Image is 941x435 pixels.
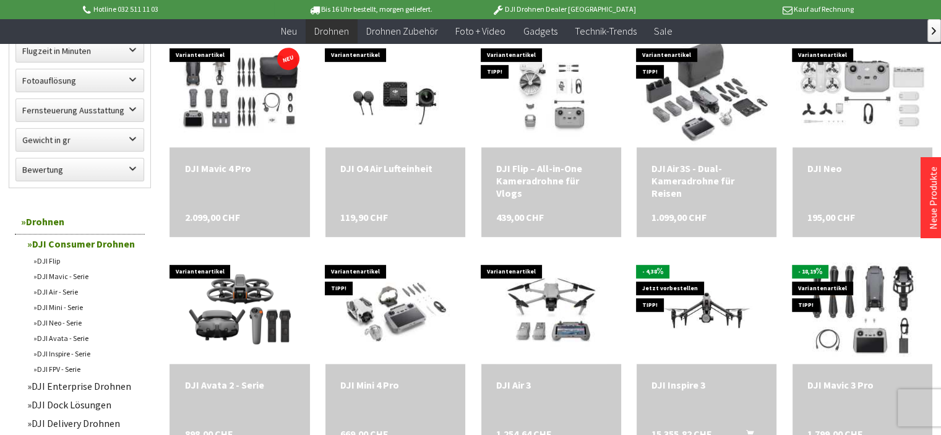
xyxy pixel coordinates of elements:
p: DJI Drohnen Dealer [GEOGRAPHIC_DATA] [467,2,660,17]
a: DJI Avata - Serie [27,330,145,346]
span: Drohnen [314,25,349,37]
img: DJI Mavic 4 Pro [170,39,309,144]
img: DJI Mini 4 Pro [326,252,465,364]
span: Technik-Trends [574,25,636,37]
a: DJI Inspire - Serie [27,346,145,361]
a: DJI Enterprise Drohnen [21,377,145,395]
a: Technik-Trends [565,19,645,44]
div: DJI Air 3S - Dual-Kameradrohne für Reisen [651,162,762,199]
img: DJI Neo [796,36,928,147]
a: DJI Flip [27,253,145,269]
a: DJI Dock Lösungen [21,395,145,414]
a: DJI Mini 4 Pro 669,00 CHF [340,379,450,391]
p: Hotline 032 511 11 03 [80,2,273,17]
div: DJI O4 Air Lufteinheit [340,162,450,174]
a: DJI Air 3 1.254,64 CHF [496,379,606,391]
a: DJI Mavic 3 Pro 1.799,00 CHF [807,379,917,391]
a: DJI Air - Serie [27,284,145,299]
a: DJI Neo - Serie [27,315,145,330]
div: DJI Flip – All-in-One Kameradrohne für Vlogs [496,162,606,199]
img: DJI Flip – All-in-One Kameradrohne für Vlogs [481,39,621,144]
span: Neu [281,25,297,37]
a: DJI Delivery Drohnen [21,414,145,433]
a: Neu [272,19,306,44]
a: Drohnen [306,19,358,44]
div: DJI Neo [807,162,917,174]
a: DJI O4 Air Lufteinheit 119,90 CHF [340,162,450,174]
a: Drohnen Zubehör [358,19,447,44]
div: DJI Avata 2 - Serie [184,379,294,391]
span: 2.099,00 CHF [184,211,239,223]
img: DJI Avata 2 - Serie [184,252,296,364]
img: DJI Mavic 3 Pro [793,252,932,364]
a: Drohnen [15,209,145,235]
label: Gewicht in gr [16,129,144,151]
span: Gadgets [523,25,557,37]
label: Flugzeit in Minuten [16,40,144,62]
span: Foto + Video [455,25,505,37]
span: 195,00 CHF [807,211,855,223]
img: DJI Air 3S - Dual-Kameradrohne für Reisen [641,36,773,147]
a: Sale [645,19,681,44]
label: Fotoauflösung [16,69,144,92]
a: Gadgets [514,19,565,44]
img: DJI Inspire 3 [637,269,776,348]
span: 119,90 CHF [340,211,388,223]
a: DJI Inspire 3 15.355,82 CHF In den Warenkorb [651,379,762,391]
a: DJI Air 3S - Dual-Kameradrohne für Reisen 1.099,00 CHF [651,162,762,199]
div: DJI Inspire 3 [651,379,762,391]
img: DJI Air 3 [496,252,607,364]
a: DJI FPV - Serie [27,361,145,377]
div: DJI Mavic 3 Pro [807,379,917,391]
span:  [932,27,936,35]
a: Foto + Video [447,19,514,44]
a: DJI Consumer Drohnen [21,235,145,253]
a: DJI Flip – All-in-One Kameradrohne für Vlogs 439,00 CHF [496,162,606,199]
div: DJI Mini 4 Pro [340,379,450,391]
div: DJI Mavic 4 Pro [184,162,294,174]
a: DJI Avata 2 - Serie 898,00 CHF [184,379,294,391]
a: DJI Neo 195,00 CHF [807,162,917,174]
span: 1.099,00 CHF [651,211,707,223]
span: 439,00 CHF [496,211,544,223]
p: Kauf auf Rechnung [661,2,854,17]
p: Bis 16 Uhr bestellt, morgen geliefert. [274,2,467,17]
label: Bewertung [16,158,144,181]
span: Drohnen Zubehör [366,25,438,37]
a: DJI Mavic - Serie [27,269,145,284]
a: DJI Mini - Serie [27,299,145,315]
a: Neue Produkte [927,166,939,230]
span: Sale [653,25,672,37]
img: DJI O4 Air Lufteinheit [340,36,451,147]
div: DJI Air 3 [496,379,606,391]
label: Fernsteuerung Ausstattung [16,99,144,121]
a: DJI Mavic 4 Pro 2.099,00 CHF [184,162,294,174]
